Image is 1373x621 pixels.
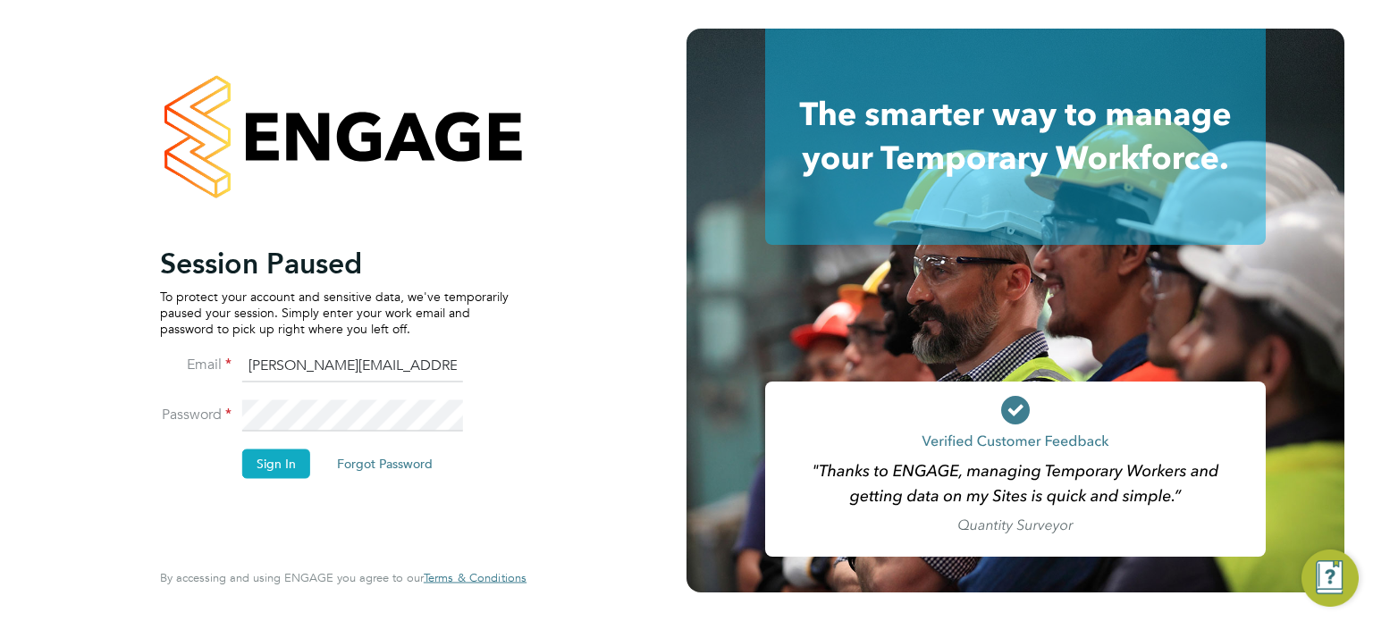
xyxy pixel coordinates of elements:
[160,288,509,337] p: To protect your account and sensitive data, we've temporarily paused your session. Simply enter y...
[160,570,526,585] span: By accessing and using ENGAGE you agree to our
[1301,550,1359,607] button: Engage Resource Center
[424,570,526,585] span: Terms & Conditions
[160,405,232,424] label: Password
[242,449,310,478] button: Sign In
[242,350,463,382] input: Enter your work email...
[323,449,447,478] button: Forgot Password
[160,245,509,281] h2: Session Paused
[424,571,526,585] a: Terms & Conditions
[160,355,232,373] label: Email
